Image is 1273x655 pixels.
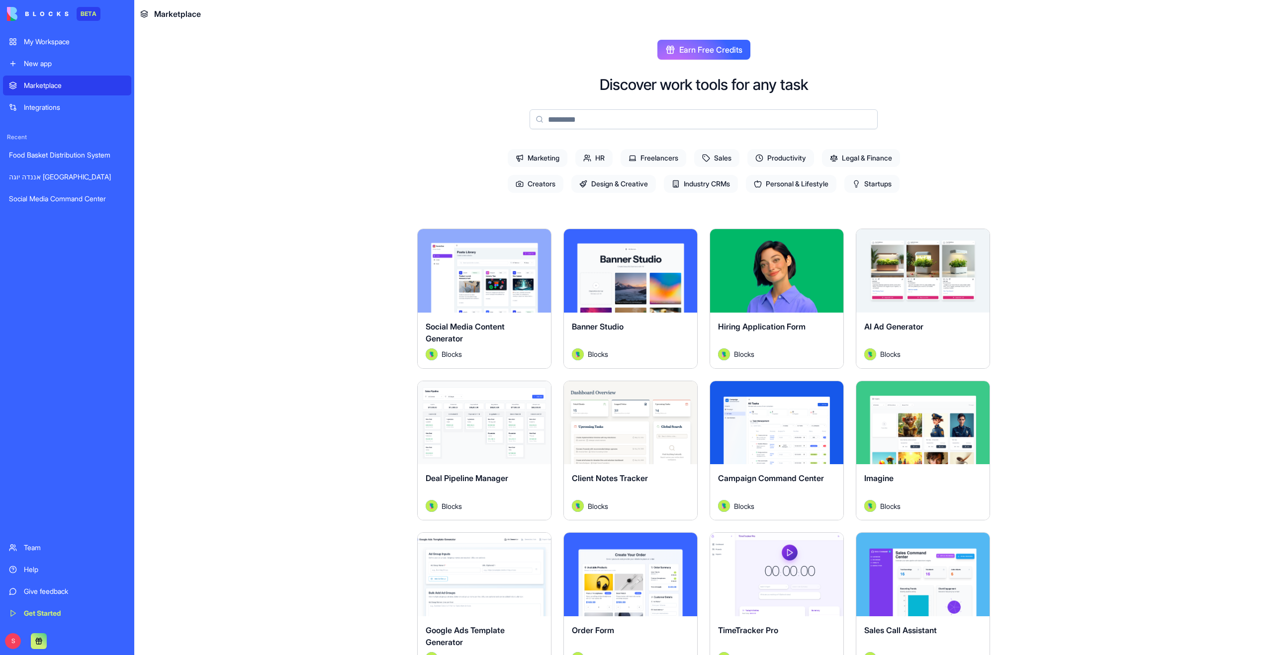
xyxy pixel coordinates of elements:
[426,624,543,652] div: Google Ads Template Generator
[864,624,982,652] div: Sales Call Assistant
[426,322,505,343] span: Social Media Content Generator
[864,472,982,500] div: Imagine
[154,8,201,20] span: Marketplace
[718,625,778,635] span: TimeTracker Pro
[694,149,739,167] span: Sales
[24,59,125,69] div: New app
[426,625,505,647] span: Google Ads Template Generator
[572,625,614,635] span: Order Form
[734,501,754,511] span: Blocks
[426,472,543,500] div: Deal Pipeline Manager
[864,473,894,483] span: Imagine
[3,603,131,623] a: Get Started
[24,37,125,47] div: My Workspace
[572,473,648,483] span: Client Notes Tracker
[24,586,125,596] div: Give feedback
[9,150,125,160] div: Food Basket Distribution System
[572,624,689,652] div: Order Form
[24,81,125,90] div: Marketplace
[718,500,730,512] img: Avatar
[9,194,125,204] div: Social Media Command Center
[856,381,990,521] a: ImagineAvatarBlocks
[442,349,462,359] span: Blocks
[7,7,100,21] a: BETA
[822,149,900,167] span: Legal & Finance
[417,381,551,521] a: Deal Pipeline ManagerAvatarBlocks
[718,624,835,652] div: TimeTracker Pro
[426,473,508,483] span: Deal Pipeline Manager
[3,538,131,558] a: Team
[571,175,656,193] span: Design & Creative
[734,349,754,359] span: Blocks
[588,349,608,359] span: Blocks
[864,322,923,331] span: AI Ad Generator
[3,97,131,117] a: Integrations
[718,472,835,500] div: Campaign Command Center
[426,348,438,360] img: Avatar
[508,175,563,193] span: Creators
[24,102,125,112] div: Integrations
[710,229,844,369] a: Hiring Application FormAvatarBlocks
[24,608,125,618] div: Get Started
[718,322,806,331] span: Hiring Application Form
[880,349,901,359] span: Blocks
[572,321,689,348] div: Banner Studio
[572,322,624,331] span: Banner Studio
[3,581,131,601] a: Give feedback
[24,565,125,574] div: Help
[880,501,901,511] span: Blocks
[7,7,69,21] img: logo
[3,560,131,579] a: Help
[710,381,844,521] a: Campaign Command CenterAvatarBlocks
[24,543,125,553] div: Team
[844,175,900,193] span: Startups
[718,473,824,483] span: Campaign Command Center
[563,229,698,369] a: Banner StudioAvatarBlocks
[864,348,876,360] img: Avatar
[426,321,543,348] div: Social Media Content Generator
[9,172,125,182] div: אננדה יוגה [GEOGRAPHIC_DATA]
[508,149,567,167] span: Marketing
[5,633,21,649] span: S
[77,7,100,21] div: BETA
[621,149,686,167] span: Freelancers
[572,348,584,360] img: Avatar
[563,381,698,521] a: Client Notes TrackerAvatarBlocks
[600,76,808,93] h2: Discover work tools for any task
[572,472,689,500] div: Client Notes Tracker
[3,145,131,165] a: Food Basket Distribution System
[3,54,131,74] a: New app
[572,500,584,512] img: Avatar
[718,321,835,348] div: Hiring Application Form
[864,500,876,512] img: Avatar
[856,229,990,369] a: AI Ad GeneratorAvatarBlocks
[3,189,131,209] a: Social Media Command Center
[426,500,438,512] img: Avatar
[442,501,462,511] span: Blocks
[679,44,742,56] span: Earn Free Credits
[747,149,814,167] span: Productivity
[3,76,131,95] a: Marketplace
[3,32,131,52] a: My Workspace
[664,175,738,193] span: Industry CRMs
[3,167,131,187] a: אננדה יוגה [GEOGRAPHIC_DATA]
[746,175,836,193] span: Personal & Lifestyle
[417,229,551,369] a: Social Media Content GeneratorAvatarBlocks
[657,40,750,60] button: Earn Free Credits
[588,501,608,511] span: Blocks
[864,625,937,635] span: Sales Call Assistant
[718,348,730,360] img: Avatar
[575,149,613,167] span: HR
[3,133,131,141] span: Recent
[864,321,982,348] div: AI Ad Generator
